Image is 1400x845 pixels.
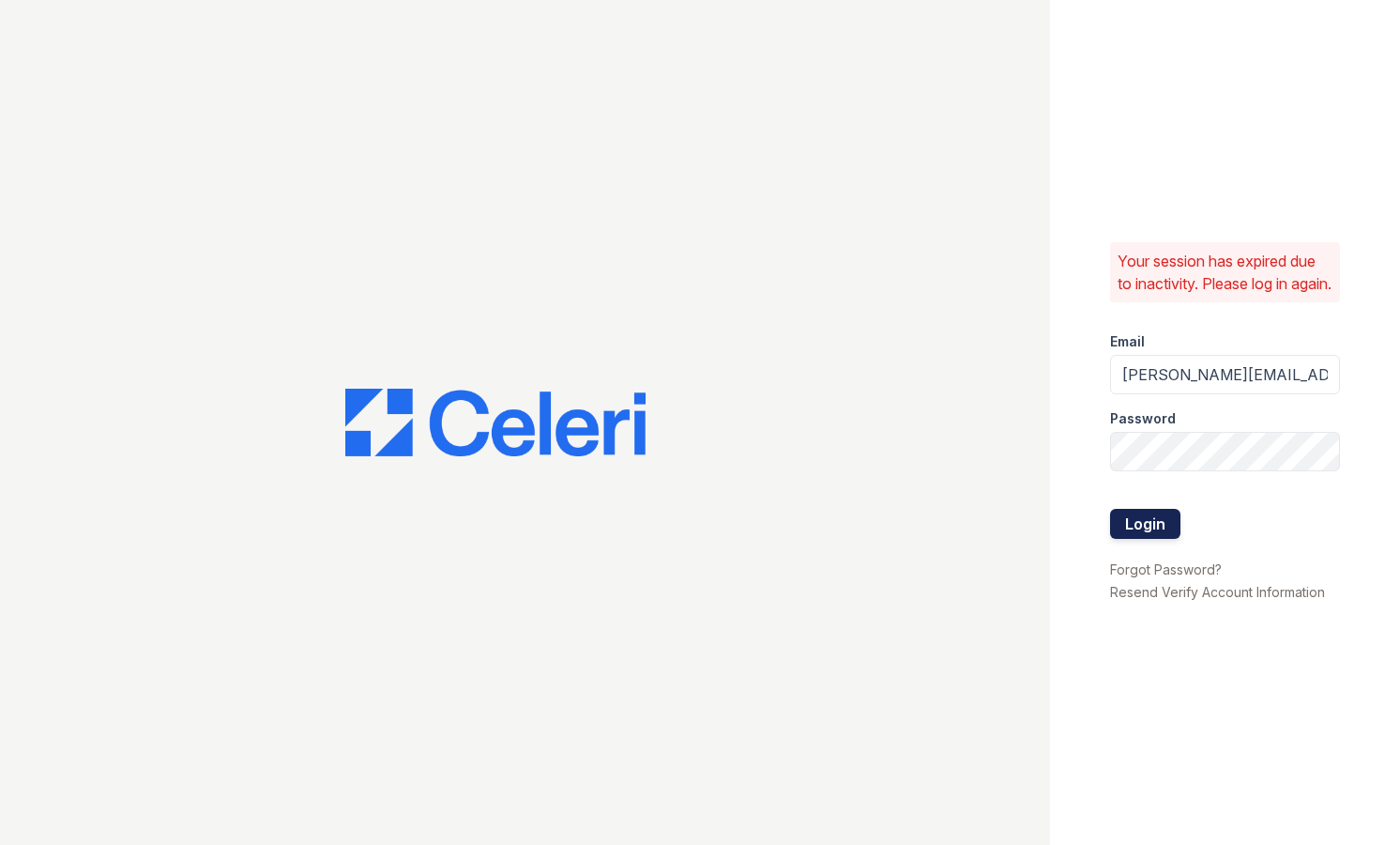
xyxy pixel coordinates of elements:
[1110,584,1325,600] a: Resend Verify Account Information
[1110,509,1180,539] button: Login
[1110,332,1145,351] label: Email
[345,389,646,456] img: CE_Logo_Blue-a8612792a0a2168367f1c8372b55b34899dd931a85d93a1a3d3e32e68fde9ad4.png
[1110,409,1176,428] label: Password
[1110,561,1222,577] a: Forgot Password?
[1118,250,1332,295] p: Your session has expired due to inactivity. Please log in again.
